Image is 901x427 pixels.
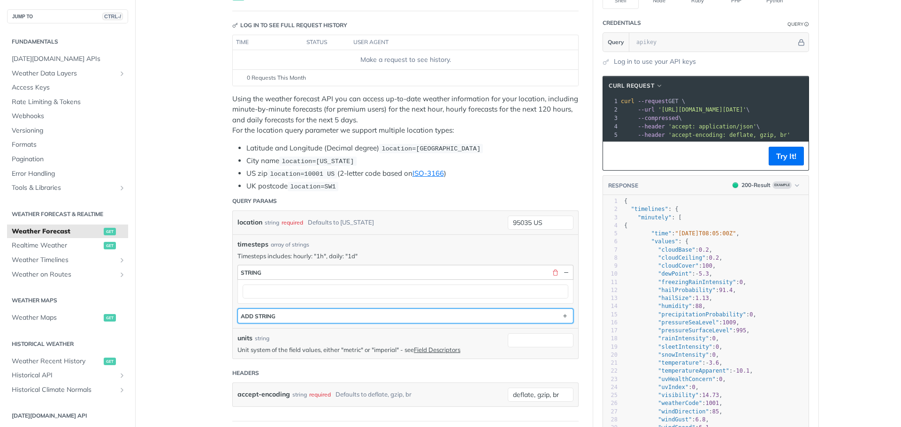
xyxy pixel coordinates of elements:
[7,368,128,382] a: Historical APIShow subpages for Historical API
[7,340,128,348] h2: Historical Weather
[651,230,672,237] span: "time"
[603,131,619,139] div: 5
[769,147,804,165] button: Try It!
[624,327,749,334] span: : ,
[740,279,743,285] span: 0
[247,74,306,82] span: 0 Requests This Month
[7,181,128,195] a: Tools & LibrariesShow subpages for Tools & Libraries
[12,270,116,279] span: Weather on Routes
[12,227,101,236] span: Weather Forecast
[624,262,716,269] span: : ,
[603,302,618,310] div: 14
[603,222,618,230] div: 4
[603,294,618,302] div: 13
[658,400,702,406] span: "weatherCode"
[658,360,702,366] span: "temperature"
[12,97,126,107] span: Rate Limiting & Tokens
[787,21,803,28] div: Query
[719,376,722,382] span: 0
[695,295,709,301] span: 1.13
[621,98,685,105] span: GET \
[624,376,726,382] span: : ,
[12,371,116,380] span: Historical API
[603,105,619,114] div: 2
[7,225,128,239] a: Weather Forecastget
[733,367,736,374] span: -
[7,109,128,123] a: Webhooks
[232,94,579,136] p: Using the weather forecast API you can access up-to-date weather information for your location, i...
[603,351,618,359] div: 20
[728,180,804,190] button: 200200-ResultExample
[603,367,618,375] div: 22
[692,384,695,390] span: 0
[624,384,699,390] span: : ,
[237,388,290,401] label: accept-encoding
[787,21,809,28] div: QueryInformation
[282,216,303,229] div: required
[624,352,719,358] span: : ,
[658,311,746,318] span: "precipitationProbability"
[621,115,682,121] span: \
[7,383,128,397] a: Historical Climate NormalsShow subpages for Historical Climate Normals
[265,216,279,229] div: string
[562,268,570,277] button: Hide
[658,106,746,113] span: '[URL][DOMAIN_NAME][DATE]'
[658,255,705,261] span: "cloudCeiling"
[232,21,347,30] div: Log in to see full request history
[631,206,668,212] span: "timelines"
[658,327,733,334] span: "pressureSurfaceLevel"
[736,327,746,334] span: 995
[7,152,128,166] a: Pagination
[668,132,790,138] span: 'accept-encoding: deflate, gzip, br'
[237,345,503,354] p: Unit system of the field values, either "metric" or "imperial" - see
[624,311,756,318] span: : ,
[624,408,723,415] span: : ,
[658,392,699,398] span: "visibility"
[271,240,309,249] div: array of strings
[282,158,354,165] span: location=[US_STATE]
[624,344,723,350] span: : ,
[709,255,719,261] span: 0.2
[695,270,699,277] span: -
[658,408,709,415] span: "windDirection"
[605,81,666,90] button: cURL Request
[7,412,128,420] h2: [DATE][DOMAIN_NAME] API
[382,145,481,152] span: location=[GEOGRAPHIC_DATA]
[624,367,753,374] span: : ,
[668,123,756,130] span: 'accept: application/json'
[603,416,618,424] div: 28
[712,352,716,358] span: 0
[603,254,618,262] div: 8
[624,400,723,406] span: : ,
[796,37,806,47] button: Hide
[118,256,126,264] button: Show subpages for Weather Timelines
[7,311,128,325] a: Weather Mapsget
[624,335,719,342] span: : ,
[7,95,128,109] a: Rate Limiting & Tokens
[614,57,696,67] a: Log in to use your API keys
[7,268,128,282] a: Weather on RoutesShow subpages for Weather on Routes
[712,335,716,342] span: 0
[603,97,619,105] div: 1
[658,376,716,382] span: "uvHealthConcern"
[624,198,627,204] span: {
[7,138,128,152] a: Formats
[624,222,627,229] span: {
[603,375,618,383] div: 23
[624,295,712,301] span: : ,
[246,143,579,154] li: Latitude and Longitude (Decimal degree)
[603,408,618,416] div: 27
[603,230,618,238] div: 5
[624,270,712,277] span: : ,
[255,334,269,343] div: string
[238,309,573,323] button: ADD string
[658,262,699,269] span: "cloudCover"
[237,55,574,65] div: Make a request to see history.
[621,106,750,113] span: \
[603,383,618,391] div: 24
[603,238,618,246] div: 6
[624,230,740,237] span: : ,
[675,230,736,237] span: "[DATE]T08:05:00Z"
[658,352,709,358] span: "snowIntensity"
[12,140,126,150] span: Formats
